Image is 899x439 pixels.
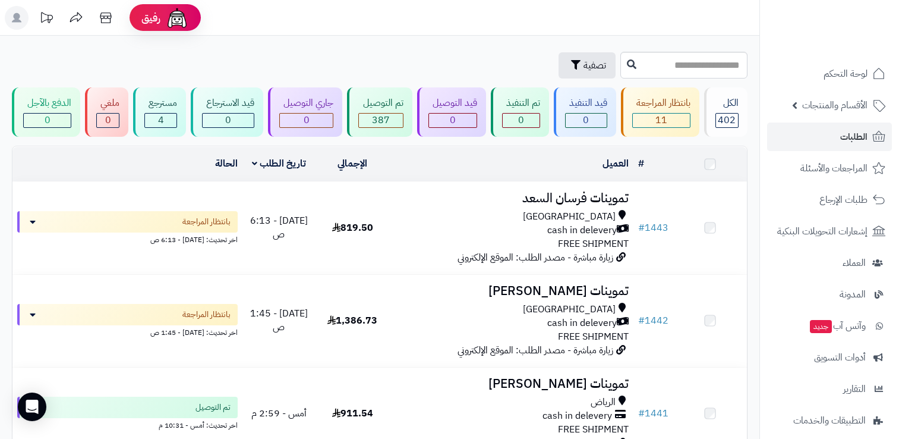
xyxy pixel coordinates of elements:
span: زيارة مباشرة - مصدر الطلب: الموقع الإلكتروني [458,343,613,358]
a: إشعارات التحويلات البنكية [767,217,892,246]
span: FREE SHIPMENT [558,422,629,437]
h3: تموينات فرسان السعد [394,192,629,205]
div: 0 [503,114,540,127]
span: لوحة التحكم [824,65,868,82]
span: # [638,313,645,328]
a: ملغي 0 [83,87,131,137]
span: أدوات التسويق [814,349,866,366]
span: cash in delevery [542,409,612,423]
span: cash in delevery [547,224,617,237]
div: اخر تحديث: [DATE] - 6:13 ص [17,233,238,245]
span: المراجعات والأسئلة [800,160,868,177]
span: المدونة [840,286,866,303]
a: قيد التوصيل 0 [415,87,488,137]
a: تاريخ الطلب [252,156,306,171]
a: الإجمالي [337,156,367,171]
span: 0 [105,113,111,127]
img: ai-face.png [165,6,189,30]
div: الدفع بالآجل [23,96,71,110]
a: #1443 [638,221,668,235]
span: 0 [225,113,231,127]
span: 0 [45,113,51,127]
div: 0 [566,114,607,127]
span: # [638,221,645,235]
div: 0 [97,114,119,127]
div: 4 [145,114,176,127]
div: مسترجع [144,96,177,110]
div: 387 [359,114,402,127]
span: طلبات الإرجاع [819,192,868,208]
div: 0 [24,114,71,127]
a: الدفع بالآجل 0 [10,87,83,137]
a: المراجعات والأسئلة [767,154,892,183]
div: جاري التوصيل [279,96,333,110]
a: العميل [603,156,629,171]
span: جديد [810,320,832,333]
span: تم التوصيل [195,402,231,413]
span: زيارة مباشرة - مصدر الطلب: الموقع الإلكتروني [458,250,613,265]
div: اخر تحديث: أمس - 10:31 م [17,418,238,431]
span: أمس - 2:59 م [251,406,307,421]
a: # [638,156,644,171]
span: 0 [304,113,310,127]
a: الكل402 [702,87,750,137]
a: قيد التنفيذ 0 [551,87,619,137]
a: مسترجع 4 [131,87,188,137]
span: العملاء [843,255,866,271]
div: Open Intercom Messenger [18,393,46,421]
span: التطبيقات والخدمات [793,412,866,429]
span: FREE SHIPMENT [558,237,629,251]
a: قيد الاسترجاع 0 [188,87,266,137]
a: الحالة [215,156,238,171]
span: رفيق [141,11,160,25]
div: قيد التوصيل [428,96,477,110]
span: 1,386.73 [327,313,377,328]
button: تصفية [559,52,616,79]
a: تحديثات المنصة [31,6,61,33]
div: قيد التنفيذ [565,96,607,110]
span: 4 [158,113,164,127]
a: أدوات التسويق [767,343,892,372]
span: الأقسام والمنتجات [802,97,868,114]
span: [GEOGRAPHIC_DATA] [523,210,616,224]
a: بانتظار المراجعة 11 [619,87,702,137]
div: الكل [715,96,739,110]
a: #1441 [638,406,668,421]
span: 819.50 [332,221,373,235]
a: الطلبات [767,123,892,151]
span: تصفية [583,58,606,73]
div: تم التوصيل [358,96,403,110]
span: الرياض [591,396,616,409]
div: 0 [429,114,477,127]
a: المدونة [767,280,892,309]
span: 387 [372,113,390,127]
a: لوحة التحكم [767,59,892,88]
a: التقارير [767,375,892,403]
h3: تموينات [PERSON_NAME] [394,377,629,391]
div: قيد الاسترجاع [202,96,254,110]
span: وآتس آب [809,318,866,334]
a: التطبيقات والخدمات [767,406,892,435]
a: #1442 [638,313,668,328]
span: 402 [718,113,736,127]
span: بانتظار المراجعة [182,216,231,228]
span: التقارير [843,381,866,397]
span: الطلبات [840,128,868,145]
span: إشعارات التحويلات البنكية [777,223,868,240]
div: بانتظار المراجعة [632,96,690,110]
h3: تموينات [PERSON_NAME] [394,284,629,298]
div: تم التنفيذ [502,96,540,110]
span: # [638,406,645,421]
span: 0 [583,113,589,127]
div: 0 [280,114,333,127]
span: 911.54 [332,406,373,421]
div: اخر تحديث: [DATE] - 1:45 ص [17,325,238,338]
span: 0 [518,113,524,127]
img: logo-2.png [818,9,888,34]
span: cash in delevery [547,316,617,330]
span: بانتظار المراجعة [182,309,231,321]
span: 11 [655,113,667,127]
a: تم التنفيذ 0 [488,87,551,137]
div: 0 [203,114,254,127]
span: 0 [450,113,456,127]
